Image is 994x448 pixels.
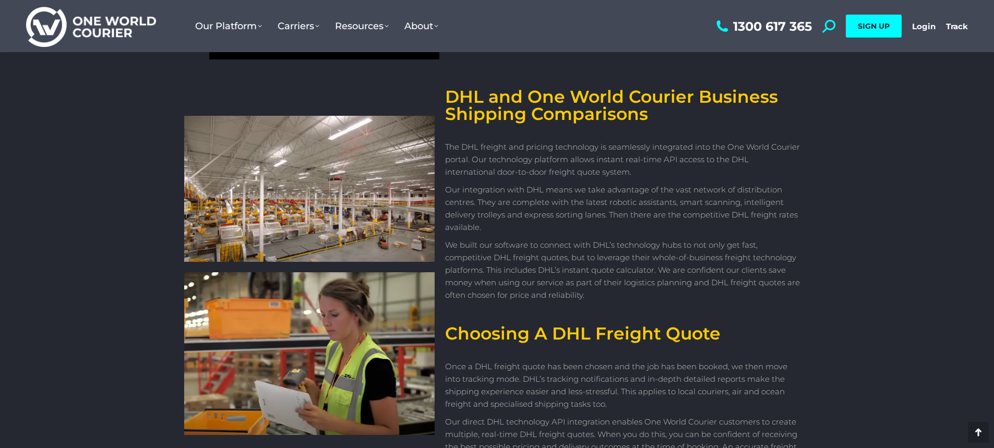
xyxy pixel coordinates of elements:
a: Our Platform [187,10,270,42]
img: One World Courier [26,5,156,47]
p: We built our software to connect with DHL’s technology hubs to not only get fast, competitive DHL... [445,239,800,301]
span: Resources [335,20,389,32]
span: Our Platform [195,20,262,32]
a: About [397,10,446,42]
span: SIGN UP [858,21,890,31]
img: DHL employee tagging parcel document [184,272,435,435]
span: About [404,20,438,32]
span: Carriers [278,20,319,32]
a: Login [912,21,936,31]
a: Resources [327,10,397,42]
img: DHL distrbution centre automated robotic sorting [184,116,435,262]
a: Track [946,21,968,31]
p: Once a DHL freight quote has been chosen and the job has been booked, we then move into tracking ... [445,360,800,410]
a: Carriers [270,10,327,42]
h4: DHL and One World Courier Business Shipping Comparisons [445,88,800,123]
a: 1300 617 365 [714,20,812,33]
p: The DHL freight and pricing technology is seamlessly integrated into the One World Courier portal... [445,141,800,178]
a: SIGN UP [846,15,902,38]
p: Our integration with DHL means we take advantage of the vast network of distribution centres. The... [445,184,800,234]
h4: Choosing A DHL Freight Quote [445,325,800,342]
